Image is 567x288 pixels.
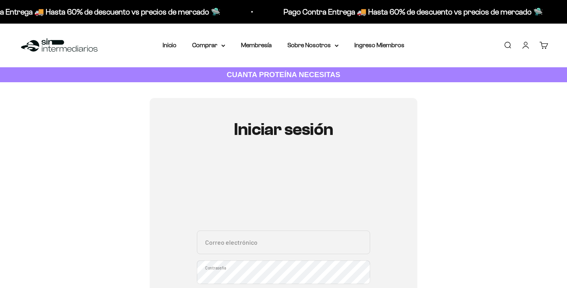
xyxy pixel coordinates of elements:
[287,40,339,50] summary: Sobre Nosotros
[354,42,404,48] a: Ingreso Miembros
[227,70,341,79] strong: CUANTA PROTEÍNA NECESITAS
[197,120,370,139] h1: Iniciar sesión
[192,40,225,50] summary: Comprar
[241,42,272,48] a: Membresía
[197,162,370,221] iframe: Social Login Buttons
[163,42,176,48] a: Inicio
[275,6,535,18] p: Pago Contra Entrega 🚚 Hasta 60% de descuento vs precios de mercado 🛸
